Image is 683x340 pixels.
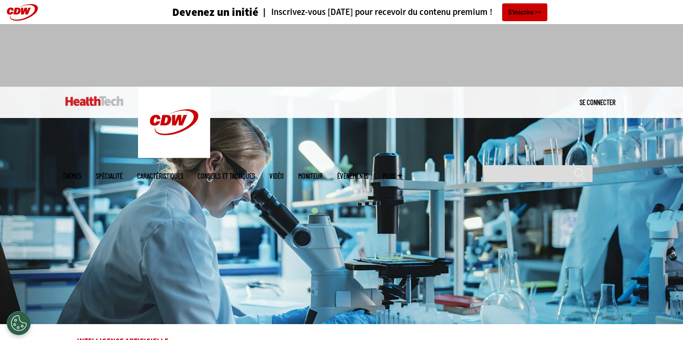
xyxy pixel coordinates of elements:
a: CDW [138,150,210,160]
font: Inscrivez-vous [DATE] pour recevoir du contenu premium ! [271,6,493,18]
font: Moniteur [298,171,323,180]
font: Conseils et tactiques [198,171,255,180]
button: Ouvrir les préférences [7,311,31,335]
a: Événements [337,172,368,180]
a: S'inscrire [502,3,547,21]
a: Inscrivez-vous [DATE] pour recevoir du contenu premium ! [258,8,493,17]
a: Devenez un initié [136,7,258,18]
img: Maison [65,96,124,106]
font: S'inscrire [508,8,533,17]
a: Vidéo [269,172,284,180]
iframe: publicité [166,34,517,77]
img: Maison [138,87,210,158]
a: Conseils et tactiques [198,172,255,180]
font: Plus [383,171,395,180]
font: Vidéo [269,171,284,180]
a: Se connecter [580,98,616,106]
a: Moniteur [298,172,323,180]
font: Thèmes [63,171,81,180]
a: Caractéristiques [137,172,183,180]
font: Événements [337,171,368,180]
font: Caractéristiques [137,171,183,180]
font: Devenez un initié [172,5,258,19]
font: Spécialité [96,171,123,180]
div: Paramètres des cookies [7,311,31,335]
div: Menu utilisateur [580,97,616,107]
